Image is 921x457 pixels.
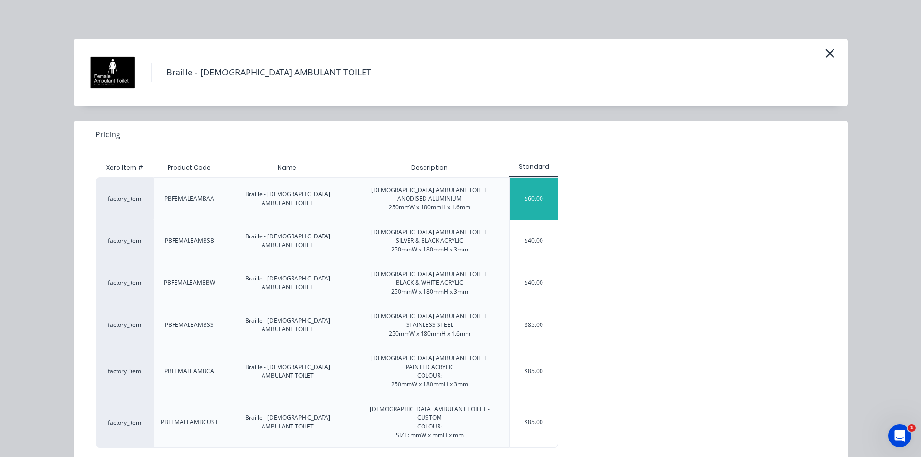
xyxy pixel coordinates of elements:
div: $85.00 [510,346,558,397]
div: $85.00 [510,304,558,346]
div: [DEMOGRAPHIC_DATA] AMBULANT TOILET PAINTED ACRYLIC COLOUR: 250mmW x 180mmH x 3mm [371,354,488,389]
div: $60.00 [510,178,558,220]
div: PBFEMALEAMBCA [164,367,214,376]
span: Pricing [95,129,120,140]
div: factory_item [96,397,154,448]
div: $40.00 [510,262,558,304]
div: Braille - [DEMOGRAPHIC_DATA] AMBULANT TOILET [233,274,342,292]
div: Description [404,156,455,180]
div: factory_item [96,177,154,220]
iframe: Intercom live chat [888,424,911,447]
div: factory_item [96,304,154,346]
div: [DEMOGRAPHIC_DATA] AMBULANT TOILET SILVER & BLACK ACRYLIC 250mmW x 180mmH x 3mm [371,228,488,254]
div: Standard [509,162,558,171]
div: factory_item [96,262,154,304]
div: Product Code [160,156,219,180]
div: $40.00 [510,220,558,262]
span: 1 [908,424,916,432]
div: Braille - [DEMOGRAPHIC_DATA] AMBULANT TOILET [233,190,342,207]
div: Braille - [DEMOGRAPHIC_DATA] AMBULANT TOILET [233,363,342,380]
div: [DEMOGRAPHIC_DATA] AMBULANT TOILET - CUSTOM COLOUR: SIZE: mmW x mmH x mm [358,405,501,440]
h4: Braille - [DEMOGRAPHIC_DATA] AMBULANT TOILET [151,63,386,82]
img: Braille - FEMALE AMBULANT TOILET [88,48,137,97]
div: PBFEMALEAMBCUST [161,418,218,427]
div: PBFEMALEAMBAA [164,194,214,203]
div: $85.00 [510,397,558,447]
div: factory_item [96,346,154,397]
div: [DEMOGRAPHIC_DATA] AMBULANT TOILET ANODISED ALUMINIUM 250mmW x 180mmH x 1.6mm [371,186,488,212]
div: [DEMOGRAPHIC_DATA] AMBULANT TOILET STAINLESS STEEL 250mmW x 180mmH x 1.6mm [371,312,488,338]
div: Braille - [DEMOGRAPHIC_DATA] AMBULANT TOILET [233,232,342,250]
div: factory_item [96,220,154,262]
div: PBFEMALEAMBSB [165,236,214,245]
div: [DEMOGRAPHIC_DATA] AMBULANT TOILET BLACK & WHITE ACRYLIC 250mmW x 180mmH x 3mm [371,270,488,296]
div: Braille - [DEMOGRAPHIC_DATA] AMBULANT TOILET [233,413,342,431]
div: PBFEMALEAMBBW [164,279,215,287]
div: PBFEMALEAMBSS [165,321,214,329]
div: Name [270,156,304,180]
div: Xero Item # [96,158,154,177]
div: Braille - [DEMOGRAPHIC_DATA] AMBULANT TOILET [233,316,342,334]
